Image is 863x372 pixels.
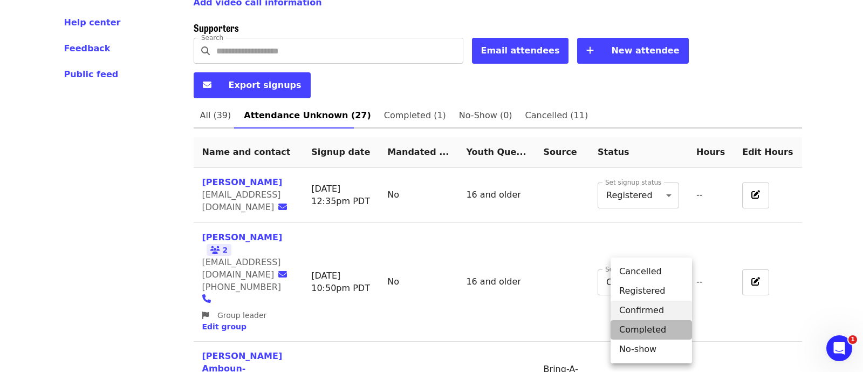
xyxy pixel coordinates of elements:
li: Completed [611,320,692,340]
li: Cancelled [611,262,692,281]
span: 1 [848,335,857,344]
li: No-show [611,340,692,359]
li: Registered [611,281,692,301]
iframe: Intercom live chat [826,335,852,361]
li: Confirmed [611,301,692,320]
